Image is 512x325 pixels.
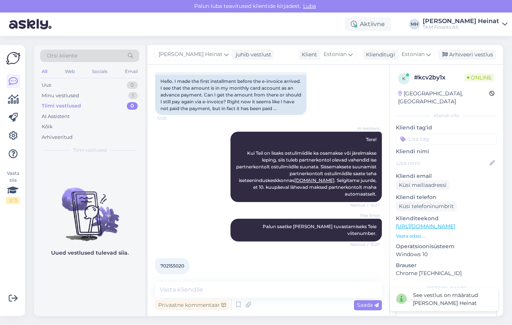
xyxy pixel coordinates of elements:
a: [PERSON_NAME] HeinatTKM Finants AS [423,18,507,30]
input: Lisa tag [396,133,497,145]
p: Kliendi nimi [396,148,497,156]
p: Brauser [396,261,497,269]
span: Saada [357,302,379,308]
img: Askly Logo [6,51,20,65]
div: Web [63,67,76,76]
p: Uued vestlused tulevad siia. [51,249,129,257]
input: Lisa nimi [396,159,488,167]
span: Nähtud ✓ 12:27 [350,202,380,208]
span: Nähtud ✓ 12:27 [350,242,380,247]
span: Otsi kliente [47,52,77,60]
div: Küsi telefoninumbrit [396,201,457,211]
img: No chats [34,174,145,242]
span: AI Assistent [351,126,380,131]
div: [GEOGRAPHIC_DATA], [GEOGRAPHIC_DATA] [398,90,489,106]
div: juhib vestlust [233,51,271,59]
div: 2 / 3 [6,197,20,204]
p: Kliendi tag'id [396,124,497,132]
span: Else Ental [351,213,380,218]
span: Online [464,73,495,82]
div: Klient [299,51,317,59]
p: Vaata edasi ... [396,233,497,239]
div: AI Assistent [42,113,70,120]
div: Küsi meiliaadressi [396,180,450,190]
span: k [402,76,406,81]
span: [PERSON_NAME] Heinat [159,50,223,59]
div: MH [409,19,420,30]
p: Kliendi telefon [396,193,497,201]
div: TKM Finants AS [423,24,499,30]
span: Tiimi vestlused [73,147,107,154]
div: 1 [128,92,138,100]
div: 0 [127,102,138,110]
div: Aktiivne [345,17,391,31]
div: Vaata siia [6,170,20,204]
div: Tiimi vestlused [42,102,81,110]
p: Chrome [TECHNICAL_ID] [396,269,497,277]
span: Luba [301,3,318,9]
span: Estonian [402,50,425,59]
div: Hello. I made the first installment before the e-invoice arrived. I see that the amount is in my ... [155,75,307,115]
div: Kliendi info [396,112,497,119]
span: 702155020 [160,263,184,269]
div: All [40,67,49,76]
div: Privaatne kommentaar [155,300,229,310]
span: 12:28 [157,274,186,280]
p: Klienditeekond [396,215,497,222]
div: See vestlus on määratud [PERSON_NAME] Heinat [413,291,492,307]
div: Kõik [42,123,53,131]
span: Estonian [324,50,347,59]
div: Arhiveeritud [42,134,73,141]
div: 0 [127,81,138,89]
a: [URL][DOMAIN_NAME] [396,223,455,230]
div: Minu vestlused [42,92,79,100]
span: Tere! Kui Teil on lisaks ostulimiidile ka osamakse või järelmakse leping, siis tuleb partnerkonto... [236,137,378,197]
div: # kcv2by1x [414,73,464,82]
div: [PERSON_NAME] Heinat [423,18,499,24]
div: Klienditugi [363,51,395,59]
p: Kliendi email [396,172,497,180]
p: Operatsioonisüsteem [396,243,497,250]
div: Socials [90,67,109,76]
div: Email [123,67,139,76]
div: Arhiveeri vestlus [438,50,496,60]
p: Windows 10 [396,250,497,258]
span: 12:26 [157,115,186,121]
a: [DOMAIN_NAME] [294,177,335,183]
div: Uus [42,81,51,89]
span: Palun saatke [PERSON_NAME] tuvastamiseks Teie viitenumber. [263,224,378,236]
